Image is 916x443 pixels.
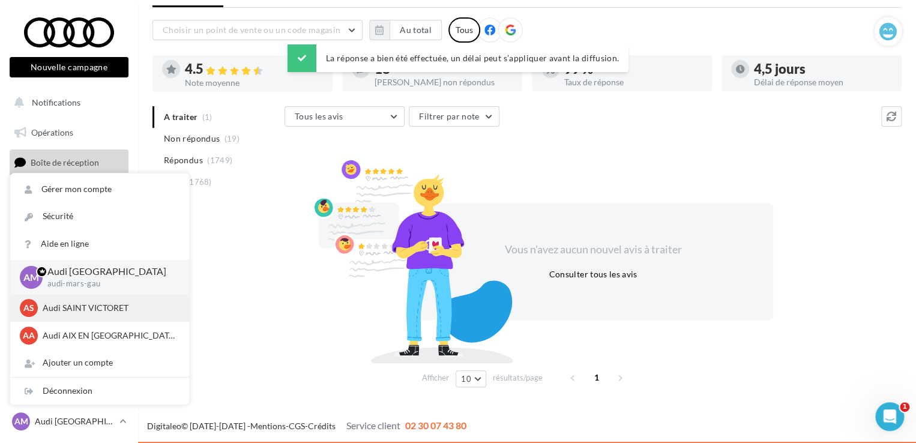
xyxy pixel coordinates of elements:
a: Crédits [308,421,336,431]
p: Audi [GEOGRAPHIC_DATA] [35,415,115,427]
div: Vous n'avez aucun nouvel avis à traiter [490,242,696,258]
a: Mentions [250,421,286,431]
button: Au total [369,20,442,40]
div: 4.5 [185,62,323,76]
div: Ajouter un compte [10,349,189,376]
p: Audi AIX EN [GEOGRAPHIC_DATA] [43,330,175,342]
span: 02 30 07 43 80 [405,420,466,431]
a: PLV et print personnalisable [7,270,131,306]
button: Notifications [7,90,126,115]
span: Notifications [32,97,80,107]
a: Campagnes [7,211,131,236]
a: Gérer mon compte [10,176,189,203]
button: Nouvelle campagne [10,57,128,77]
div: Déconnexion [10,378,189,405]
a: CGS [289,421,305,431]
a: Boîte de réception [7,149,131,175]
p: Audi SAINT VICTORET [43,302,175,314]
button: Filtrer par note [409,106,499,127]
span: (1768) [187,177,212,187]
button: 10 [456,370,486,387]
span: AM [23,270,39,284]
a: Aide en ligne [10,231,189,258]
div: La réponse a bien été effectuée, un délai peut s’appliquer avant la diffusion. [288,44,628,72]
div: [PERSON_NAME] non répondus [375,78,513,86]
button: Tous les avis [285,106,405,127]
span: Répondus [164,154,203,166]
span: © [DATE]-[DATE] - - - [147,421,466,431]
div: 99 % [564,62,702,76]
span: Opérations [31,127,73,137]
div: Tous [448,17,480,43]
span: AA [23,330,35,342]
span: (1749) [207,155,232,165]
span: Service client [346,420,400,431]
span: Choisir un point de vente ou un code magasin [163,25,340,35]
a: Visibilité en ligne [7,181,131,206]
button: Consulter tous les avis [544,267,642,282]
span: AS [23,302,34,314]
a: Sécurité [10,203,189,230]
span: 1 [900,402,909,412]
div: Taux de réponse [564,78,702,86]
span: 10 [461,374,471,384]
button: Au total [390,20,442,40]
span: 1 [587,368,606,387]
span: Boîte de réception [31,157,99,167]
span: résultats/page [493,372,543,384]
span: Afficher [422,372,449,384]
p: audi-mars-gau [47,279,170,289]
div: Note moyenne [185,79,323,87]
div: Délai de réponse moyen [754,78,892,86]
a: AM Audi [GEOGRAPHIC_DATA] [10,410,128,433]
span: Tous les avis [295,111,343,121]
button: Choisir un point de vente ou un code magasin [152,20,363,40]
p: Audi [GEOGRAPHIC_DATA] [47,265,170,279]
span: AM [14,415,28,427]
a: Opérations [7,120,131,145]
a: Digitaleo [147,421,181,431]
span: (19) [224,134,240,143]
iframe: Intercom live chat [875,402,904,431]
a: Médiathèque [7,240,131,265]
span: Non répondus [164,133,220,145]
div: 4,5 jours [754,62,892,76]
